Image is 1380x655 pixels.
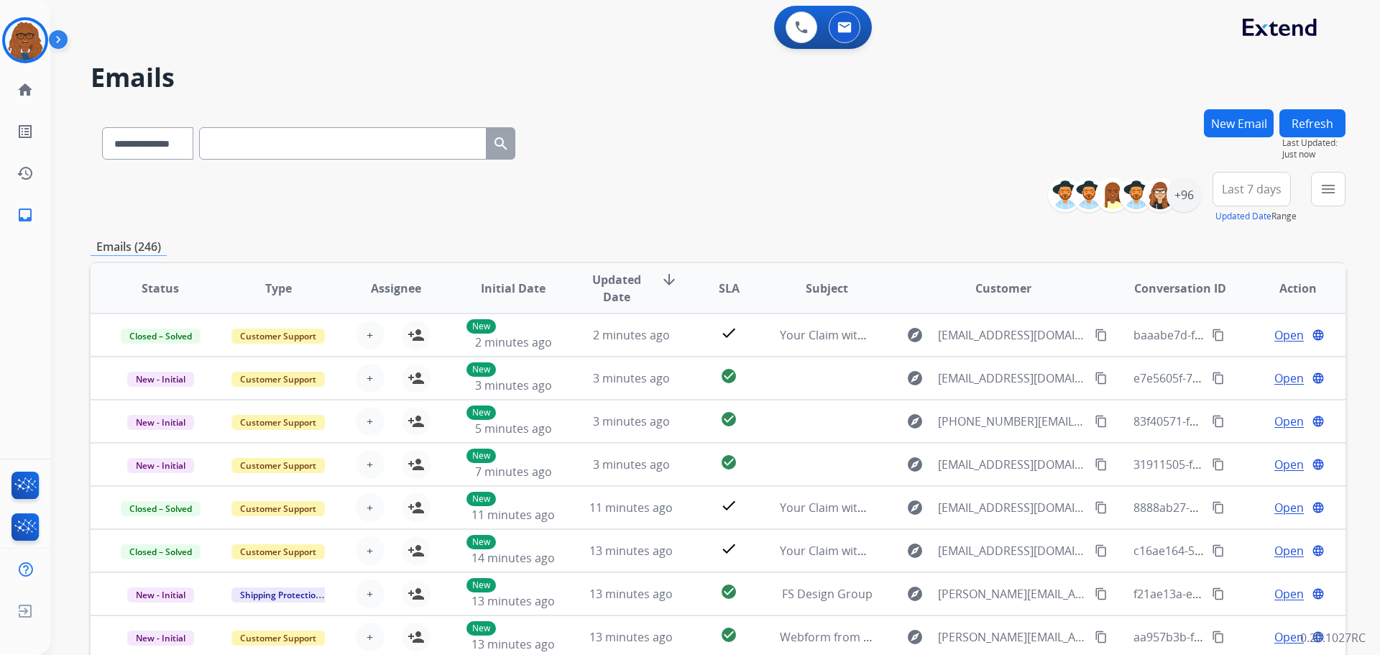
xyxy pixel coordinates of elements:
[938,542,1086,559] span: [EMAIL_ADDRESS][DOMAIN_NAME]
[367,326,373,344] span: +
[475,464,552,480] span: 7 minutes ago
[1212,544,1225,557] mat-icon: content_copy
[356,623,385,651] button: +
[466,535,496,549] p: New
[408,628,425,646] mat-icon: person_add
[127,458,194,473] span: New - Initial
[475,421,552,436] span: 5 minutes ago
[142,280,179,297] span: Status
[938,628,1086,646] span: [PERSON_NAME][EMAIL_ADDRESS][DOMAIN_NAME]
[780,500,905,516] span: Your Claim with Extend
[906,370,924,387] mat-icon: explore
[1204,109,1274,137] button: New Email
[1133,629,1345,645] span: aa957b3b-f5fb-487c-bf8c-6dc0aa9ef546
[589,629,673,645] span: 13 minutes ago
[231,415,325,430] span: Customer Support
[1095,631,1108,643] mat-icon: content_copy
[906,456,924,473] mat-icon: explore
[121,544,201,559] span: Closed – Solved
[408,326,425,344] mat-icon: person_add
[492,135,510,152] mat-icon: search
[265,280,292,297] span: Type
[121,329,201,344] span: Closed – Solved
[356,536,385,565] button: +
[408,585,425,603] mat-icon: person_add
[1095,372,1108,385] mat-icon: content_copy
[91,238,167,256] p: Emails (246)
[938,326,1086,344] span: [EMAIL_ADDRESS][DOMAIN_NAME]
[1215,210,1297,222] span: Range
[127,372,194,387] span: New - Initial
[1282,149,1345,160] span: Just now
[408,499,425,516] mat-icon: person_add
[589,586,673,602] span: 13 minutes ago
[719,280,740,297] span: SLA
[408,456,425,473] mat-icon: person_add
[231,544,325,559] span: Customer Support
[938,370,1086,387] span: [EMAIL_ADDRESS][DOMAIN_NAME]
[231,329,325,344] span: Customer Support
[584,271,650,306] span: Updated Date
[720,497,737,514] mat-icon: check
[127,587,194,603] span: New - Initial
[906,628,924,646] mat-icon: explore
[1300,629,1366,646] p: 0.20.1027RC
[466,406,496,420] p: New
[1095,458,1108,471] mat-icon: content_copy
[1212,372,1225,385] mat-icon: content_copy
[720,454,737,471] mat-icon: check_circle
[1282,137,1345,149] span: Last Updated:
[1133,500,1355,516] span: 8888ab27-1517-49bb-8eb2-2f0c1d03e968
[475,334,552,350] span: 2 minutes ago
[231,501,325,516] span: Customer Support
[1274,628,1304,646] span: Open
[720,367,737,385] mat-icon: check_circle
[589,500,673,516] span: 11 minutes ago
[806,280,848,297] span: Subject
[466,578,496,592] p: New
[1274,413,1304,430] span: Open
[1133,457,1354,472] span: 31911505-fa64-4125-b7e4-debd86e96ce5
[1212,415,1225,428] mat-icon: content_copy
[471,636,555,652] span: 13 minutes ago
[589,543,673,559] span: 13 minutes ago
[1133,370,1355,386] span: e7e5605f-793b-4885-bd04-aa70cd2e019b
[1274,370,1304,387] span: Open
[471,550,555,566] span: 14 minutes ago
[1095,501,1108,514] mat-icon: content_copy
[127,415,194,430] span: New - Initial
[720,324,737,342] mat-icon: check
[231,372,325,387] span: Customer Support
[367,456,373,473] span: +
[780,327,905,343] span: Your Claim with Extend
[1167,178,1201,212] div: +96
[1312,544,1325,557] mat-icon: language
[1274,585,1304,603] span: Open
[1312,501,1325,514] mat-icon: language
[121,501,201,516] span: Closed – Solved
[367,413,373,430] span: +
[231,458,325,473] span: Customer Support
[367,628,373,646] span: +
[720,540,737,557] mat-icon: check
[371,280,421,297] span: Assignee
[1279,109,1345,137] button: Refresh
[466,492,496,506] p: New
[367,499,373,516] span: +
[481,280,546,297] span: Initial Date
[5,20,45,60] img: avatar
[906,326,924,344] mat-icon: explore
[356,364,385,393] button: +
[367,585,373,603] span: +
[906,499,924,516] mat-icon: explore
[1095,587,1108,600] mat-icon: content_copy
[1312,415,1325,428] mat-icon: language
[356,407,385,436] button: +
[661,271,678,288] mat-icon: arrow_downward
[1274,456,1304,473] span: Open
[91,63,1345,92] h2: Emails
[780,543,905,559] span: Your Claim with Extend
[356,321,385,349] button: +
[1228,263,1345,313] th: Action
[1212,631,1225,643] mat-icon: content_copy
